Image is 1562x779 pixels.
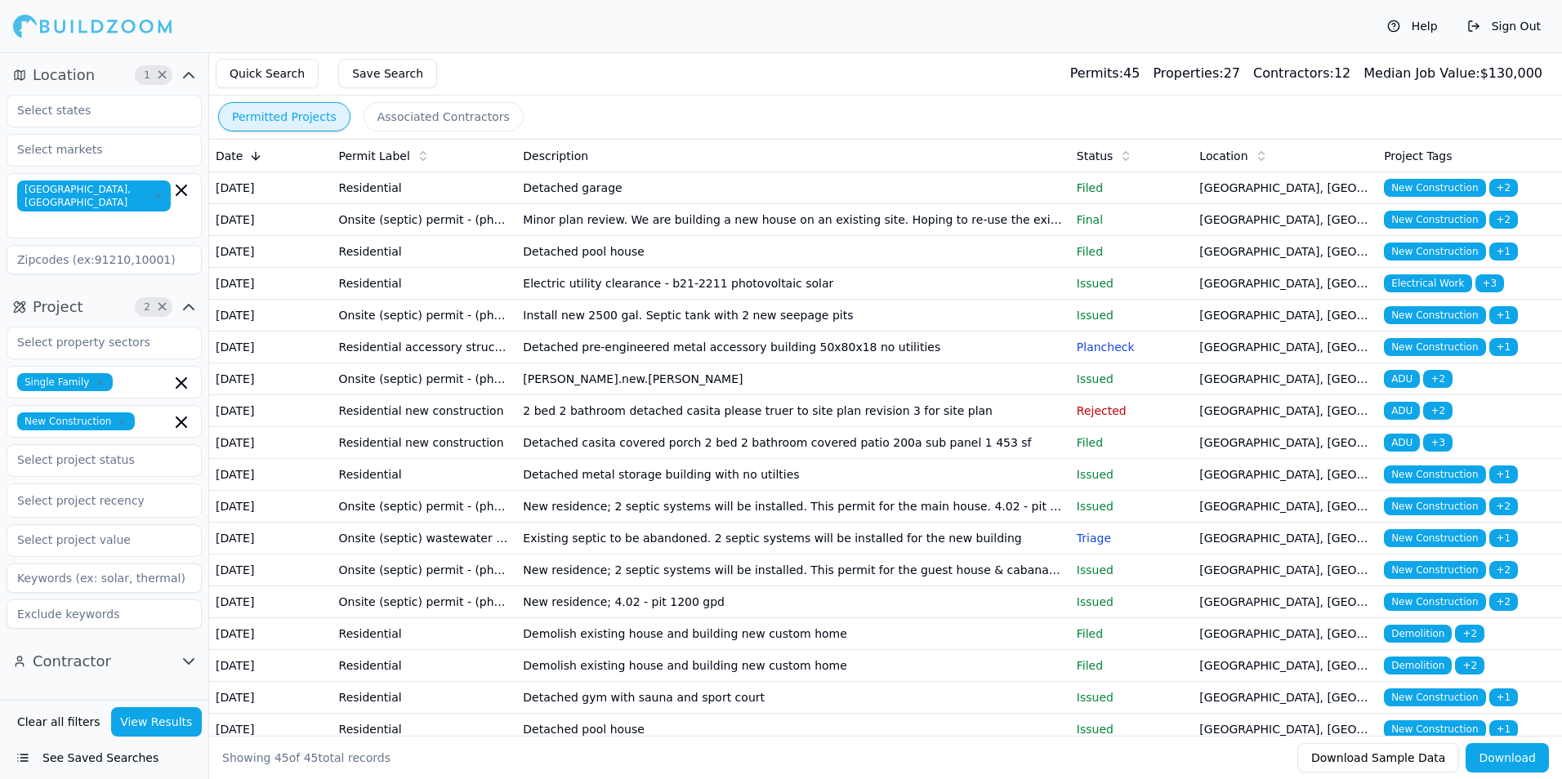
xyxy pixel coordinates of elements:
td: Detached metal storage building with no utilties [516,459,1069,491]
td: New residence; 2 septic systems will be installed. This permit for the guest house & cabana. 4.02... [516,554,1069,586]
td: [DATE] [209,395,332,427]
td: Onsite (septic) wastewater review - abandonment [332,523,517,554]
span: [GEOGRAPHIC_DATA], [GEOGRAPHIC_DATA] [17,180,171,211]
td: [DATE] [209,491,332,523]
span: Median Job Value: [1363,65,1479,81]
p: Filed [1077,180,1187,196]
td: 2 bed 2 bathroom detached casita please truer to site plan revision 3 for site plan [516,395,1069,427]
input: Select states [7,96,181,125]
td: [DATE] [209,172,332,204]
td: [DATE] [209,236,332,268]
p: Issued [1077,689,1187,706]
td: [DATE] [209,459,332,491]
td: Residential [332,714,517,746]
td: Onsite (septic) permit - (phase 2) [332,491,517,523]
td: Install new 2500 gal. Septic tank with 2 new seepage pits [516,300,1069,332]
span: + 2 [1489,593,1519,611]
button: Clear all filters [13,707,105,737]
td: [GEOGRAPHIC_DATA], [GEOGRAPHIC_DATA] [1193,363,1377,395]
td: [DATE] [209,650,332,682]
td: [DATE] [209,332,332,363]
td: [DATE] [209,204,332,236]
p: Issued [1077,275,1187,292]
span: Clear Location filters [156,71,168,79]
td: [DATE] [209,363,332,395]
span: Demolition [1384,657,1452,674]
td: [DATE] [209,554,332,586]
button: Quick Search [216,59,319,88]
span: + 3 [1423,434,1453,452]
span: Permit Label [339,148,410,164]
input: Exclude keywords [7,599,202,629]
button: Download Sample Data [1297,743,1459,772]
td: Residential [332,459,517,491]
span: New Construction [1384,593,1485,611]
span: ADU [1384,434,1420,452]
td: Residential new construction [332,395,517,427]
p: Rejected [1077,403,1187,419]
td: New residence; 2 septic systems will be installed. This permit for the main house. 4.02 - pit 190... [516,491,1069,523]
p: Issued [1077,307,1187,323]
span: + 3 [1475,274,1505,292]
span: New Construction [1384,338,1485,356]
td: Demolish existing house and building new custom home [516,650,1069,682]
span: 1 [139,67,155,83]
button: Project2Clear Project filters [7,294,202,320]
td: Detached pre-engineered metal accessory building 50x80x18 no utilities [516,332,1069,363]
input: Select project value [7,525,181,554]
td: [GEOGRAPHIC_DATA], [GEOGRAPHIC_DATA] [1193,586,1377,618]
td: [PERSON_NAME].new.[PERSON_NAME] [516,363,1069,395]
span: Project Tags [1384,148,1452,164]
p: Issued [1077,721,1187,737]
td: Detached pool house [516,714,1069,746]
span: 45 [274,751,289,764]
td: [GEOGRAPHIC_DATA], [GEOGRAPHIC_DATA] [1193,459,1377,491]
button: Help [1379,13,1446,39]
span: Project [33,296,83,318]
span: Single Family [17,373,113,391]
p: Filed [1077,434,1187,451]
p: Plancheck [1077,339,1187,355]
button: Sign Out [1459,13,1549,39]
div: 27 [1153,64,1240,83]
button: Permitted Projects [218,102,350,131]
span: ADU [1384,402,1420,420]
input: Zipcodes (ex:91210,10001) [7,245,202,274]
p: Issued [1077,498,1187,514]
td: Residential accessory structure - new [332,332,517,363]
span: + 2 [1489,561,1519,579]
span: Date [216,148,243,164]
td: Detached pool house [516,236,1069,268]
td: [DATE] [209,268,332,300]
span: + 1 [1489,306,1519,324]
span: New Construction [1384,720,1485,738]
p: Issued [1077,562,1187,578]
span: + 2 [1489,211,1519,229]
span: New Construction [1384,243,1485,260]
span: Demolition [1384,625,1452,643]
td: Residential [332,172,517,204]
td: [DATE] [209,618,332,650]
span: + 2 [1489,179,1519,197]
p: Filed [1077,625,1187,642]
td: [DATE] [209,523,332,554]
div: 12 [1253,64,1350,83]
td: Onsite (septic) permit - (phase 2) [332,204,517,236]
td: [GEOGRAPHIC_DATA], [GEOGRAPHIC_DATA] [1193,268,1377,300]
span: Clear Project filters [156,303,168,311]
button: Associated Contractors [364,102,524,131]
button: Location1Clear Location filters [7,62,202,88]
span: + 2 [1489,497,1519,515]
span: New Construction [1384,497,1485,515]
td: Residential [332,618,517,650]
span: Status [1077,148,1113,164]
span: Location [1199,148,1247,164]
span: Electrical Work [1384,274,1471,292]
span: + 1 [1489,338,1519,356]
p: Issued [1077,594,1187,610]
td: [DATE] [209,682,332,714]
td: Demolish existing house and building new custom home [516,618,1069,650]
td: Minor plan review. We are building a new house on an existing site. Hoping to re-use the existing... [516,204,1069,236]
button: See Saved Searches [7,743,202,772]
p: Triage [1077,530,1187,546]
